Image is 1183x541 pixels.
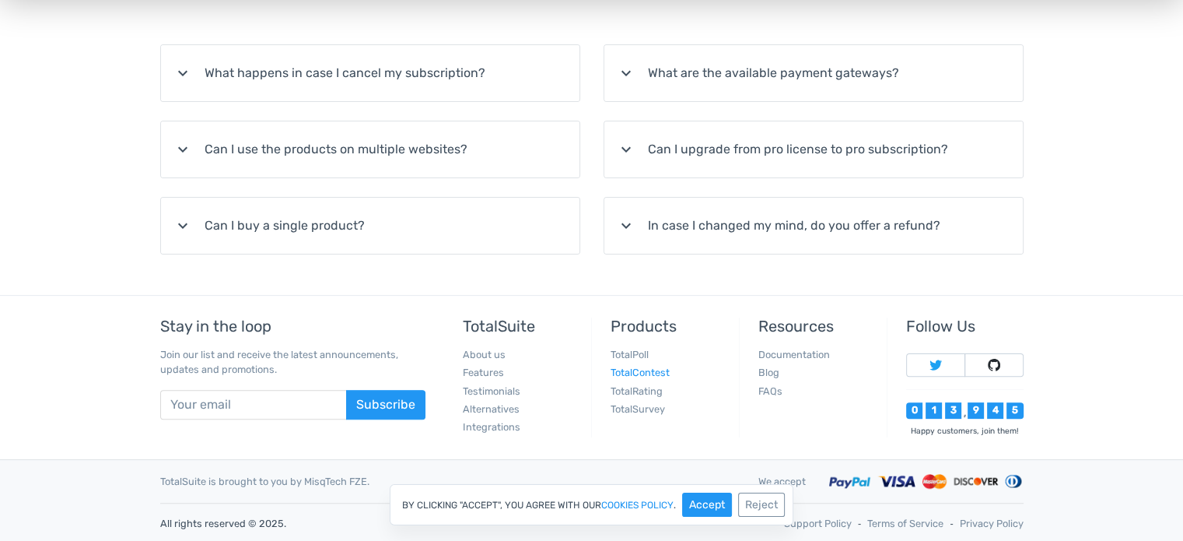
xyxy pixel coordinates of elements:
[945,402,961,419] div: 3
[604,45,1023,101] summary: expand_moreWhat are the available payment gateways?
[929,359,942,371] img: Follow TotalSuite on Twitter
[968,402,984,419] div: 9
[463,367,504,378] a: Features
[987,402,1003,419] div: 4
[617,64,635,83] i: expand_more
[747,474,817,489] div: We accept
[758,367,779,378] a: Blog
[611,403,665,415] a: TotalSurvey
[926,402,942,419] div: 1
[160,318,425,335] h5: Stay in the loop
[173,140,192,159] i: expand_more
[463,403,520,415] a: Alternatives
[682,493,732,517] button: Accept
[161,45,579,101] summary: expand_moreWhat happens in case I cancel my subscription?
[173,64,192,83] i: expand_more
[173,216,192,235] i: expand_more
[961,409,968,419] div: ,
[604,198,1023,254] summary: expand_moreIn case I changed my mind, do you offer a refund?
[617,216,635,235] i: expand_more
[160,390,347,420] input: Your email
[906,318,1023,335] h5: Follow Us
[463,385,520,397] a: Testimonials
[738,493,785,517] button: Reject
[988,359,1000,371] img: Follow TotalSuite on Github
[758,385,782,397] a: FAQs
[463,318,579,335] h5: TotalSuite
[758,318,875,335] h5: Resources
[160,347,425,377] p: Join our list and receive the latest announcements, updates and promotions.
[829,472,1024,490] img: Accepted payment methods
[161,198,579,254] summary: expand_moreCan I buy a single product?
[346,390,425,420] button: Subscribe
[149,474,747,489] div: TotalSuite is brought to you by MisqTech FZE.
[463,349,506,360] a: About us
[617,140,635,159] i: expand_more
[758,349,830,360] a: Documentation
[161,121,579,177] summary: expand_moreCan I use the products on multiple websites?
[390,484,793,525] div: By clicking "Accept", you agree with our .
[906,425,1023,437] div: Happy customers, join them!
[1006,402,1023,419] div: 5
[906,402,922,419] div: 0
[611,318,727,335] h5: Products
[611,367,670,378] a: TotalContest
[611,385,663,397] a: TotalRating
[601,501,674,510] a: cookies policy
[611,349,649,360] a: TotalPoll
[463,421,520,433] a: Integrations
[604,121,1023,177] summary: expand_moreCan I upgrade from pro license to pro subscription?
